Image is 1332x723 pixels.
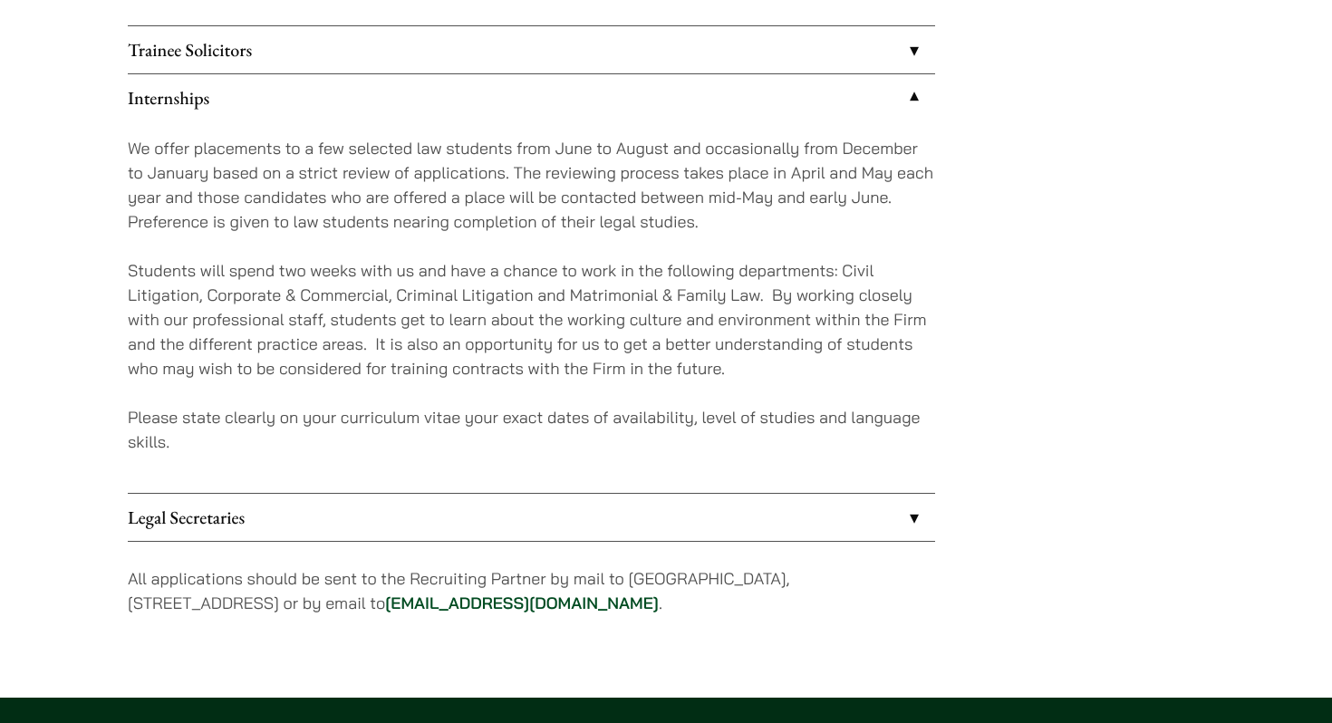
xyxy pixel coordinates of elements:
[128,494,935,541] a: Legal Secretaries
[128,121,935,493] div: Internships
[128,566,935,615] p: All applications should be sent to the Recruiting Partner by mail to [GEOGRAPHIC_DATA], [STREET_A...
[128,136,935,234] p: We offer placements to a few selected law students from June to August and occasionally from Dece...
[128,405,935,454] p: Please state clearly on your curriculum vitae your exact dates of availability, level of studies ...
[385,593,659,613] a: [EMAIL_ADDRESS][DOMAIN_NAME]
[128,258,935,381] p: Students will spend two weeks with us and have a chance to work in the following departments: Civ...
[128,26,935,73] a: Trainee Solicitors
[128,74,935,121] a: Internships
